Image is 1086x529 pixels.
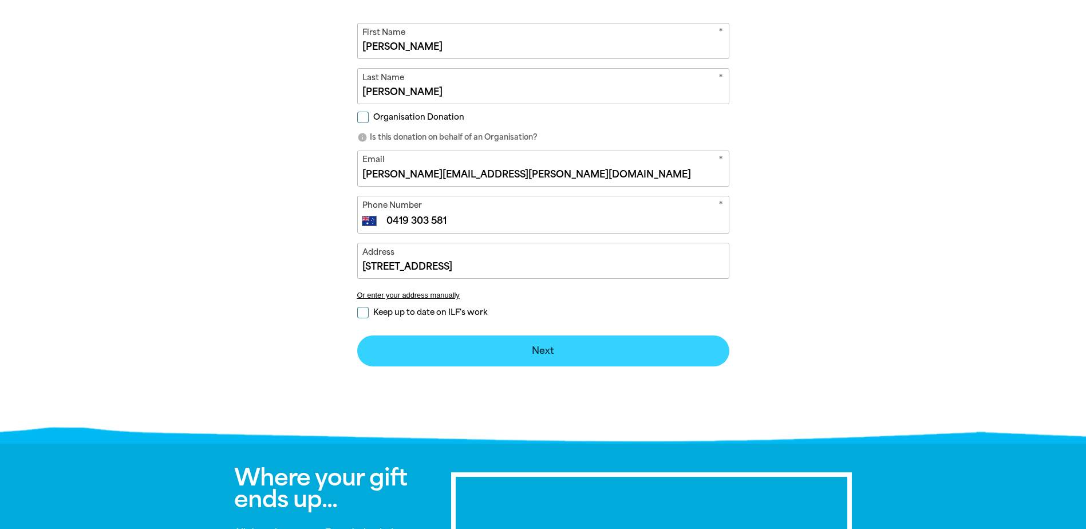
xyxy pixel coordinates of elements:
input: Keep up to date on ILF's work [357,307,369,318]
button: Next [357,335,729,366]
i: Required [718,199,723,214]
i: info [357,132,368,143]
button: Or enter your address manually [357,291,729,299]
input: Organisation Donation [357,112,369,123]
span: Organisation Donation [373,112,464,123]
p: Is this donation on behalf of an Organisation? [357,132,729,143]
span: Keep up to date on ILF's work [373,307,487,318]
span: Where your gift ends up... [234,464,407,513]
